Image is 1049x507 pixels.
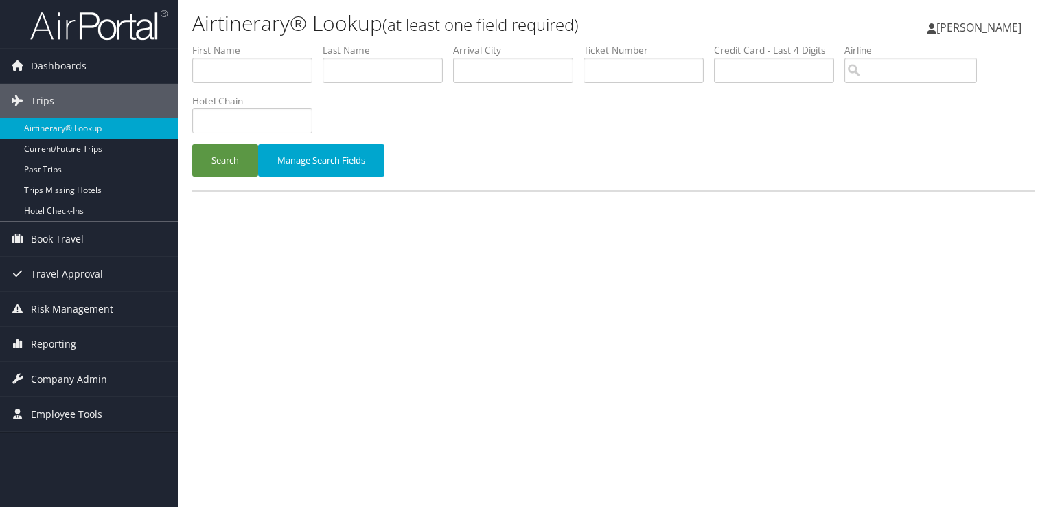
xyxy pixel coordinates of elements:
[453,43,584,57] label: Arrival City
[31,257,103,291] span: Travel Approval
[323,43,453,57] label: Last Name
[31,327,76,361] span: Reporting
[192,94,323,108] label: Hotel Chain
[258,144,384,177] button: Manage Search Fields
[30,9,168,41] img: airportal-logo.png
[31,292,113,326] span: Risk Management
[31,84,54,118] span: Trips
[927,7,1035,48] a: [PERSON_NAME]
[192,9,754,38] h1: Airtinerary® Lookup
[844,43,987,57] label: Airline
[31,222,84,256] span: Book Travel
[192,144,258,177] button: Search
[936,20,1022,35] span: [PERSON_NAME]
[382,13,579,36] small: (at least one field required)
[714,43,844,57] label: Credit Card - Last 4 Digits
[31,49,87,83] span: Dashboards
[31,397,102,431] span: Employee Tools
[192,43,323,57] label: First Name
[31,362,107,396] span: Company Admin
[584,43,714,57] label: Ticket Number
